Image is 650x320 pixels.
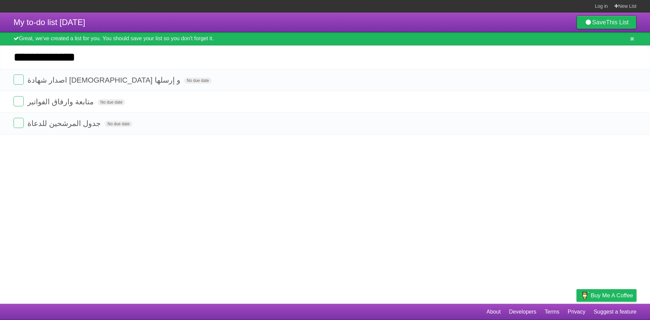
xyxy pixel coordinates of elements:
span: No due date [184,78,212,84]
a: Privacy [568,305,585,318]
span: Buy me a coffee [591,290,633,301]
b: This List [606,19,629,26]
span: My to-do list [DATE] [14,18,85,27]
a: Developers [509,305,536,318]
img: Buy me a coffee [580,290,589,301]
span: جدول المرشحين للدعاة [27,119,103,128]
a: Terms [545,305,560,318]
a: SaveThis List [577,16,636,29]
span: No due date [97,99,125,105]
span: اصدار شهادة [DEMOGRAPHIC_DATA] و إرسلها [27,76,182,84]
label: Done [14,96,24,106]
a: Suggest a feature [594,305,636,318]
label: Done [14,74,24,85]
label: Done [14,118,24,128]
span: No due date [105,121,132,127]
a: About [486,305,501,318]
a: Buy me a coffee [577,289,636,302]
span: متابعة وارفاق الفواتير [27,98,95,106]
